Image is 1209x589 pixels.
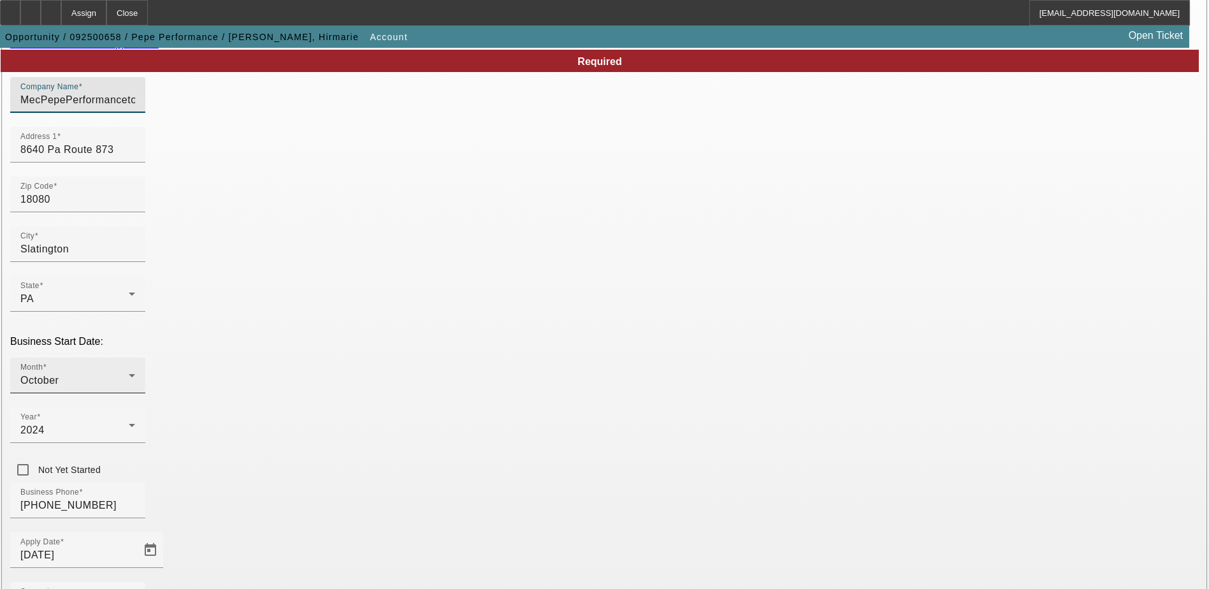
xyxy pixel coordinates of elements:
mat-label: Zip Code [20,182,54,191]
mat-label: Address 1 [20,133,57,141]
button: Open calendar [138,537,163,563]
button: Account [366,25,410,48]
span: Account [370,32,407,42]
span: October [20,375,59,386]
mat-label: Month [20,363,43,372]
p: Business Start Date: [10,336,1199,347]
mat-label: City [20,232,34,240]
mat-label: Year [20,413,37,421]
mat-label: Apply Date [20,538,60,546]
mat-label: State [20,282,40,290]
mat-label: Company Name [20,83,78,91]
span: Opportunity / 092500658 / Pepe Performance / [PERSON_NAME], Hirmarie [5,32,359,42]
label: Not Yet Started [36,463,101,476]
a: Open Ticket [1124,25,1188,47]
span: PA [20,293,34,304]
span: Required [577,56,621,67]
mat-label: Business Phone [20,488,79,497]
span: 2024 [20,425,45,435]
